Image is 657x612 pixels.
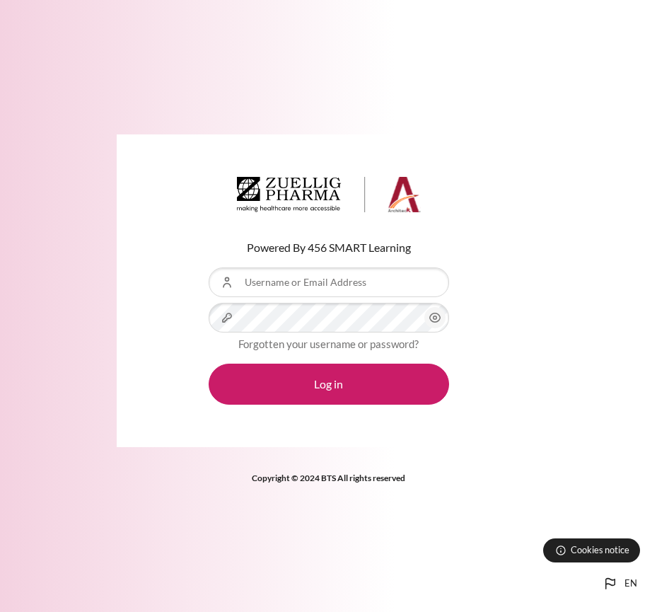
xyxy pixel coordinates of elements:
[209,267,449,297] input: Username or Email Address
[571,543,629,557] span: Cookies notice
[209,364,449,405] button: Log in
[209,239,449,256] p: Powered By 456 SMART Learning
[543,538,640,562] button: Cookies notice
[624,577,637,591] span: en
[252,473,405,483] strong: Copyright © 2024 BTS All rights reserved
[596,570,643,598] button: Languages
[237,177,421,218] a: Architeck
[237,177,421,212] img: Architeck
[238,337,419,350] a: Forgotten your username or password?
